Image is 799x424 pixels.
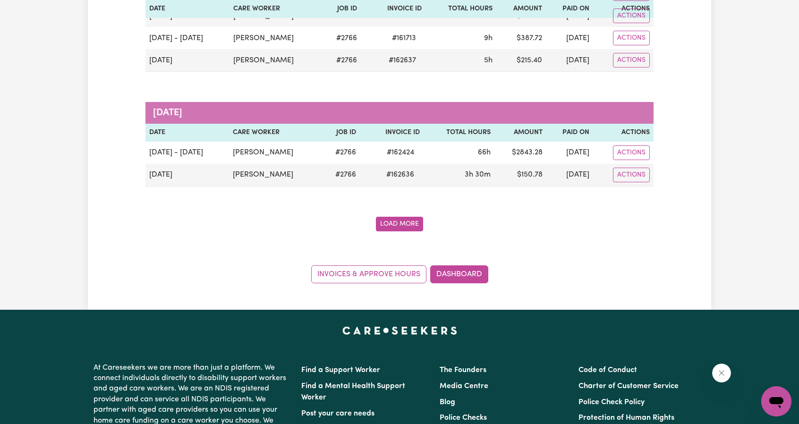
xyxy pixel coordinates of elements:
[496,49,546,72] td: $ 215.40
[145,102,654,124] caption: [DATE]
[145,49,229,72] td: [DATE]
[381,147,420,158] span: # 162424
[613,31,650,45] button: Actions
[145,124,229,142] th: Date
[578,399,645,406] a: Police Check Policy
[322,27,361,49] td: # 2766
[322,142,360,164] td: # 2766
[229,142,322,164] td: [PERSON_NAME]
[376,217,423,231] button: Fetch older invoices
[386,33,422,44] span: # 161713
[494,124,546,142] th: Amount
[430,265,488,283] a: Dashboard
[578,366,637,374] a: Code of Conduct
[494,142,546,164] td: $ 2843.28
[761,386,791,416] iframe: Button to launch messaging window
[229,49,323,72] td: [PERSON_NAME]
[478,149,491,156] span: 66 hours
[440,382,488,390] a: Media Centre
[546,142,593,164] td: [DATE]
[465,171,491,178] span: 3 hours 30 minutes
[496,27,546,49] td: $ 387.72
[484,57,493,64] span: 5 hours
[322,124,360,142] th: Job ID
[613,53,650,68] button: Actions
[229,164,322,187] td: [PERSON_NAME]
[440,366,486,374] a: The Founders
[440,414,487,422] a: Police Checks
[381,169,420,180] span: # 162636
[546,164,593,187] td: [DATE]
[229,27,323,49] td: [PERSON_NAME]
[578,382,679,390] a: Charter of Customer Service
[712,364,731,382] iframe: Close message
[301,410,374,417] a: Post your care needs
[546,124,593,142] th: Paid On
[311,265,426,283] a: Invoices & Approve Hours
[301,382,405,401] a: Find a Mental Health Support Worker
[484,34,493,42] span: 9 hours
[424,124,494,142] th: Total Hours
[145,164,229,187] td: [DATE]
[301,366,380,374] a: Find a Support Worker
[613,8,650,23] button: Actions
[360,124,424,142] th: Invoice ID
[613,168,650,182] button: Actions
[494,164,546,187] td: $ 150.78
[440,399,455,406] a: Blog
[546,49,593,72] td: [DATE]
[484,12,493,20] span: 5 hours
[6,7,57,14] span: Need any help?
[383,55,422,66] span: # 162637
[578,414,674,422] a: Protection of Human Rights
[229,124,322,142] th: Care Worker
[322,49,361,72] td: # 2766
[613,145,650,160] button: Actions
[342,327,457,334] a: Careseekers home page
[322,164,360,187] td: # 2766
[593,124,654,142] th: Actions
[145,27,229,49] td: [DATE] - [DATE]
[546,27,593,49] td: [DATE]
[145,142,229,164] td: [DATE] - [DATE]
